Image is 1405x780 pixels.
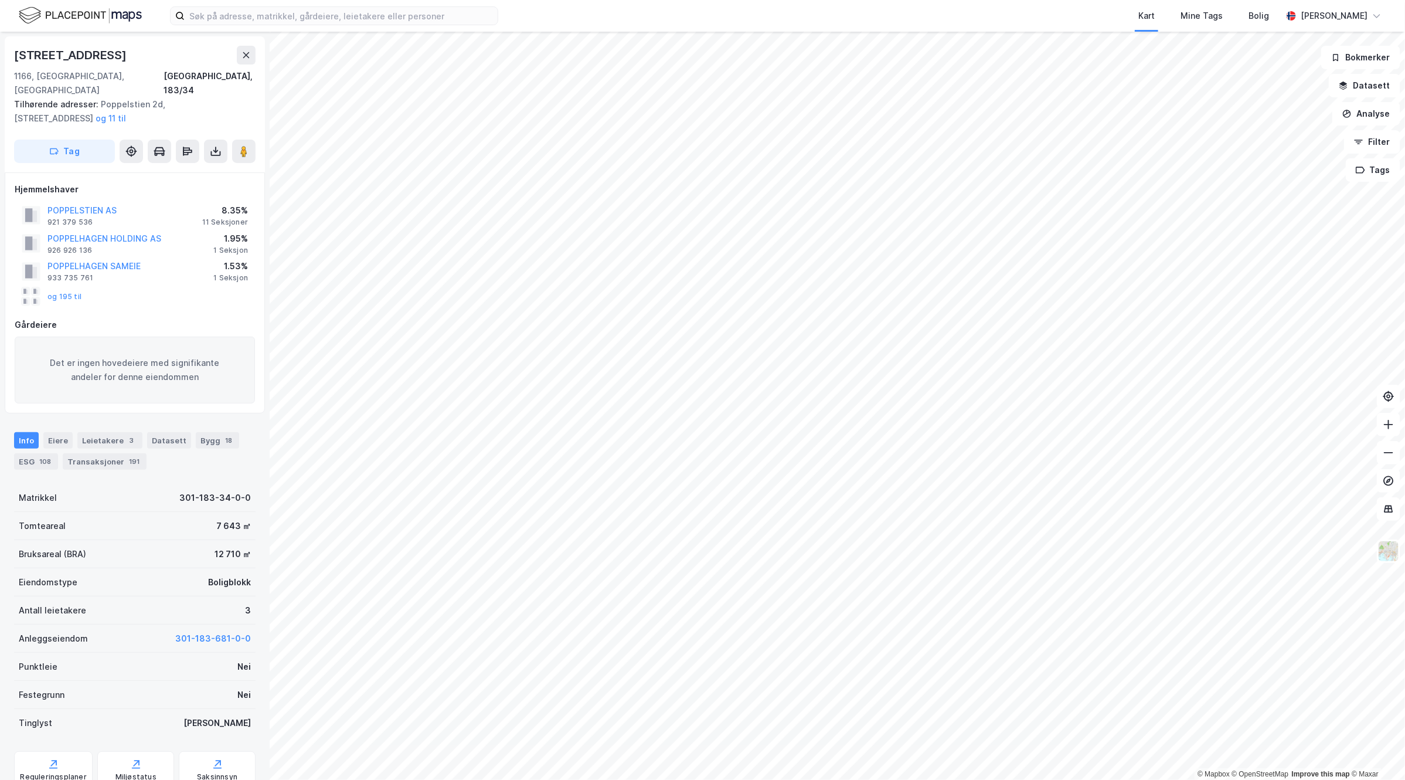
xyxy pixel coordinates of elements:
div: 8.35% [202,204,248,218]
div: 1 Seksjon [213,273,248,283]
div: 301-183-34-0-0 [179,491,251,505]
div: Festegrunn [19,688,64,702]
div: Eiere [43,432,73,449]
div: 3 [126,435,138,446]
a: Improve this map [1292,770,1350,778]
div: Kart [1138,9,1155,23]
div: Hjemmelshaver [15,182,255,196]
button: Analyse [1332,102,1400,126]
button: Bokmerker [1321,46,1400,69]
div: 1.53% [213,259,248,273]
div: Leietakere [77,432,142,449]
div: [PERSON_NAME] [183,716,251,730]
div: 926 926 136 [47,246,92,255]
div: [GEOGRAPHIC_DATA], 183/34 [164,69,256,97]
button: 301-183-681-0-0 [175,632,251,646]
div: Bygg [196,432,239,449]
a: Mapbox [1198,770,1230,778]
div: Eiendomstype [19,575,77,589]
div: ESG [14,453,58,470]
div: [STREET_ADDRESS] [14,46,129,65]
div: 108 [37,456,53,467]
div: Bruksareal (BRA) [19,547,86,561]
span: Tilhørende adresser: [14,99,101,109]
div: Mine Tags [1181,9,1223,23]
div: Nei [237,660,251,674]
div: Info [14,432,39,449]
div: Nei [237,688,251,702]
button: Tags [1346,158,1400,182]
div: [PERSON_NAME] [1301,9,1367,23]
input: Søk på adresse, matrikkel, gårdeiere, leietakere eller personer [185,7,498,25]
div: Tinglyst [19,716,52,730]
img: Z [1377,540,1400,562]
div: Antall leietakere [19,603,86,618]
div: 18 [223,435,234,446]
div: Tomteareal [19,519,66,533]
div: Anleggseiendom [19,632,88,646]
div: 191 [127,456,142,467]
div: 11 Seksjoner [202,218,248,227]
div: Punktleie [19,660,57,674]
div: 12 710 ㎡ [215,547,251,561]
div: Transaksjoner [63,453,147,470]
div: Bolig [1248,9,1269,23]
div: Boligblokk [208,575,251,589]
div: 3 [245,603,251,618]
div: 921 379 536 [47,218,93,227]
a: OpenStreetMap [1232,770,1289,778]
button: Datasett [1329,74,1400,97]
div: 933 735 761 [47,273,93,283]
div: 1166, [GEOGRAPHIC_DATA], [GEOGRAPHIC_DATA] [14,69,164,97]
div: Gårdeiere [15,318,255,332]
img: logo.f888ab2527a4732fd821a326f86c7f29.svg [19,5,142,26]
div: 7 643 ㎡ [216,519,251,533]
div: 1 Seksjon [213,246,248,255]
div: Matrikkel [19,491,57,505]
iframe: Chat Widget [1346,724,1405,780]
div: Det er ingen hovedeiere med signifikante andeler for denne eiendommen [15,337,255,403]
button: Tag [14,140,115,163]
div: Datasett [147,432,191,449]
div: 1.95% [213,232,248,246]
button: Filter [1344,130,1400,154]
div: Poppelstien 2d, [STREET_ADDRESS] [14,97,246,126]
